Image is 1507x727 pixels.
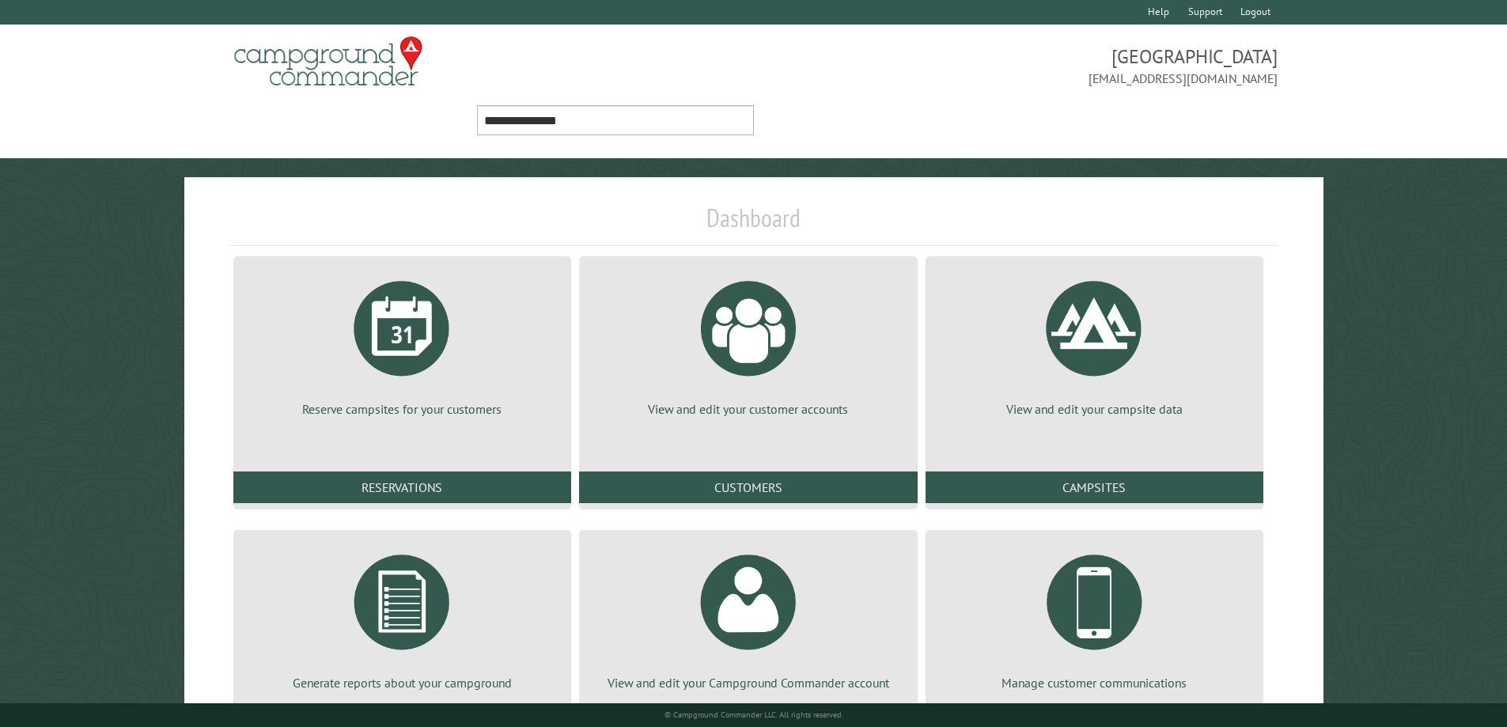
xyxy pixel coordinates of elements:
[229,203,1278,246] h1: Dashboard
[945,543,1244,691] a: Manage customer communications
[926,471,1263,503] a: Campsites
[665,710,843,720] small: © Campground Commander LLC. All rights reserved.
[945,400,1244,418] p: View and edit your campsite data
[945,674,1244,691] p: Manage customer communications
[598,269,898,418] a: View and edit your customer accounts
[579,471,917,503] a: Customers
[598,543,898,691] a: View and edit your Campground Commander account
[252,269,552,418] a: Reserve campsites for your customers
[252,543,552,691] a: Generate reports about your campground
[252,400,552,418] p: Reserve campsites for your customers
[754,44,1278,88] span: [GEOGRAPHIC_DATA] [EMAIL_ADDRESS][DOMAIN_NAME]
[598,674,898,691] p: View and edit your Campground Commander account
[252,674,552,691] p: Generate reports about your campground
[598,400,898,418] p: View and edit your customer accounts
[945,269,1244,418] a: View and edit your campsite data
[233,471,571,503] a: Reservations
[229,31,427,93] img: Campground Commander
